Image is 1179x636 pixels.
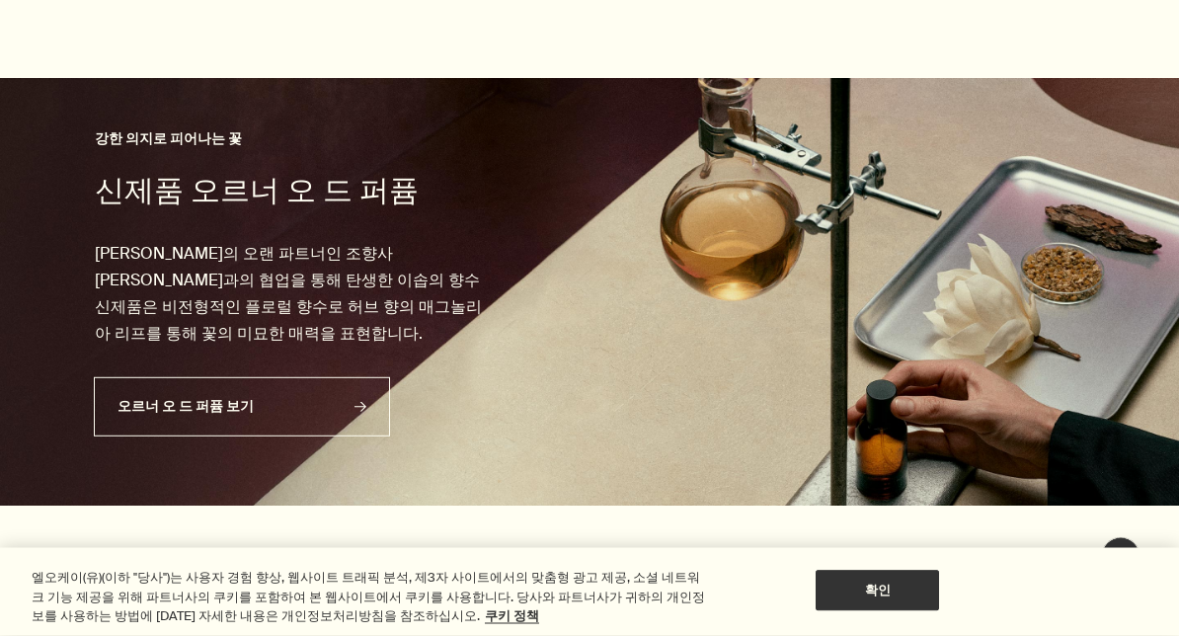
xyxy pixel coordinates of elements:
[485,607,539,624] a: 개인 정보 보호에 대한 자세한 정보, 새 탭에서 열기
[1101,537,1140,577] button: 1:1 채팅 상담
[95,128,496,152] h3: 강한 의지로 피어나는 꽃
[32,568,707,626] div: 엘오케이(유)(이하 "당사")는 사용자 경험 향상, 웹사이트 트래픽 분석, 제3자 사이트에서의 맞춤형 광고 제공, 소셜 네트워크 기능 제공을 위해 파트너사의 쿠키를 포함하여 ...
[816,570,939,611] button: 확인
[95,172,496,211] h2: 신제품 오르너 오 드 퍼퓸
[94,377,390,437] a: 오르너 오 드 퍼퓸 보기
[95,241,496,349] p: [PERSON_NAME]의 오랜 파트너인 조향사 [PERSON_NAME]과의 협업을 통해 탄생한 이솝의 향수 신제품은 비전형적인 플로럴 향수로 허브 향의 매그놀리아 리프를 통...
